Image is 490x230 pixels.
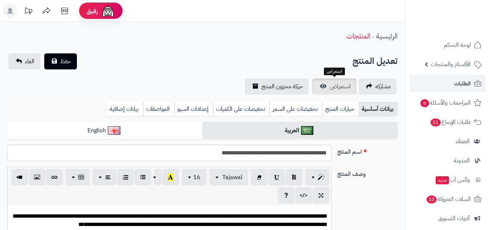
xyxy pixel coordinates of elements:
[346,31,370,41] a: المنتجات
[25,57,34,66] span: الغاء
[454,78,471,89] span: الطلبات
[359,78,396,94] a: مشاركه
[430,117,471,127] span: طلبات الإرجاع
[101,4,115,18] img: ai-face.png
[409,133,486,150] a: العملاء
[334,145,400,156] label: اسم المنتج
[376,31,398,41] a: الرئيسية
[375,82,391,91] span: مشاركه
[330,82,351,91] span: استعراض
[44,53,77,69] button: حفظ
[334,167,400,178] label: وصف المنتج
[409,75,486,92] a: الطلبات
[7,122,202,140] a: English
[324,68,345,76] div: استعراض
[301,126,314,135] img: العربية
[441,19,483,34] img: logo-2.png
[182,169,206,185] button: 16
[86,7,98,15] span: رفيق
[444,40,471,50] span: لوحة التحكم
[409,152,486,169] a: المدونة
[427,195,437,203] span: 10
[193,173,201,182] span: 16
[312,78,357,94] a: استعراض
[245,78,309,94] a: حركة مخزون المنتج
[426,194,471,204] span: السلات المتروكة
[435,175,470,185] span: وآتس آب
[322,102,359,116] a: خيارات المنتج
[456,136,470,146] span: العملاء
[431,118,441,126] span: 11
[359,102,398,116] a: بيانات أساسية
[269,102,322,116] a: تخفيضات على السعر
[409,94,486,112] a: المراجعات والأسئلة6
[409,190,486,208] a: السلات المتروكة10
[409,171,486,189] a: وآتس آبجديد
[19,4,37,20] a: تحديثات المنصة
[454,156,470,166] span: المدونة
[409,210,486,227] a: أدوات التسويق
[420,98,471,108] span: المراجعات والأسئلة
[420,99,429,107] span: 6
[409,36,486,54] a: لوحة التحكم
[174,102,213,116] a: إعدادات السيو
[262,82,303,91] span: حركة مخزون المنتج
[107,102,143,116] a: بيانات إضافية
[222,173,242,182] span: Tajawal
[60,57,71,66] span: حفظ
[209,169,248,185] button: Tajawal
[202,122,398,140] a: العربية
[8,53,40,69] a: الغاء
[436,176,449,184] span: جديد
[108,126,120,135] img: English
[409,113,486,131] a: طلبات الإرجاع11
[213,102,269,116] a: تخفيضات على الكميات
[438,213,470,223] span: أدوات التسويق
[431,59,471,69] span: الأقسام والمنتجات
[143,102,174,116] a: المواصفات
[353,54,398,69] h2: تعديل المنتج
